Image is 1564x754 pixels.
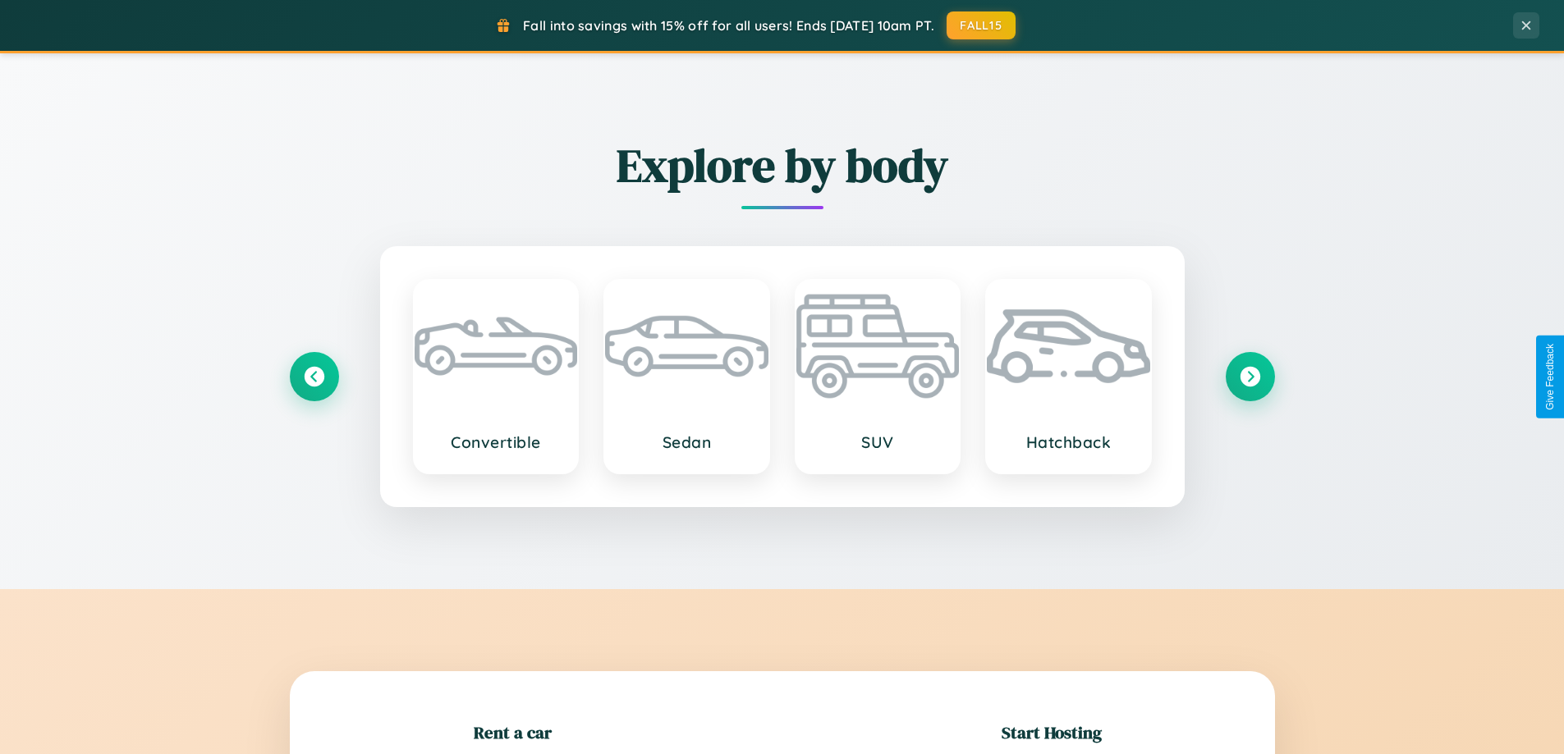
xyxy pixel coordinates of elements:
[813,432,943,452] h3: SUV
[474,720,552,744] h2: Rent a car
[290,134,1275,197] h2: Explore by body
[621,432,752,452] h3: Sedan
[947,11,1016,39] button: FALL15
[1002,720,1102,744] h2: Start Hosting
[523,17,934,34] span: Fall into savings with 15% off for all users! Ends [DATE] 10am PT.
[1003,432,1134,452] h3: Hatchback
[431,432,562,452] h3: Convertible
[1544,344,1556,410] div: Give Feedback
